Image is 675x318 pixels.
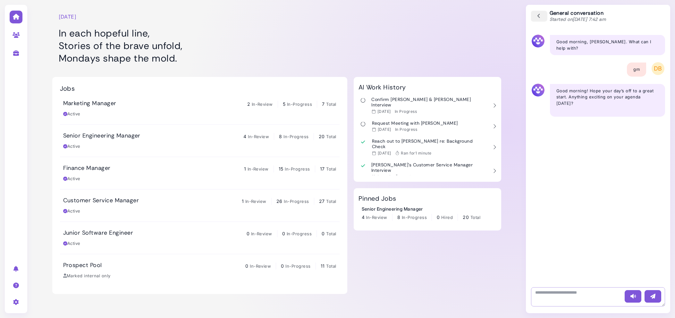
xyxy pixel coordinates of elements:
[326,134,336,139] span: Total
[550,16,606,22] span: Started on
[242,198,244,204] span: 1
[245,263,248,269] span: 0
[377,109,391,114] time: Sep 18, 2025
[276,198,283,204] span: 26
[463,214,469,220] span: 20
[59,13,77,21] time: [DATE]
[377,174,391,179] time: Sep 16, 2025
[371,162,488,173] h3: [PERSON_NAME]'s Customer Service Manager Interview
[322,101,325,107] span: 7
[556,39,659,51] div: Good morning, [PERSON_NAME]. What can I help with?
[250,264,271,269] span: In-Review
[279,166,283,172] span: 15
[63,262,102,269] h3: Prospect Pool
[279,134,282,139] span: 8
[359,83,406,91] h2: AI Work History
[362,205,481,221] a: Senior Engineering Manager 4 In-Review 8 In-Progress 0 Hired 20 Total
[63,132,140,139] h3: Senior Engineering Manager
[441,215,453,220] span: Hired
[397,214,400,220] span: 8
[362,205,481,212] div: Senior Engineering Manager
[378,151,391,155] time: Sep 16, 2025
[326,231,336,236] span: Total
[283,134,308,139] span: In-Progress
[326,199,336,204] span: Total
[244,166,246,172] span: 1
[652,62,664,75] span: DB
[251,231,272,236] span: In-Review
[248,134,269,139] span: In-Review
[60,92,340,124] a: Marketing Manager 2 In-Review 5 In-Progress 7 Total Active
[633,66,640,73] div: gm
[372,121,458,126] h3: Request Meeting with [PERSON_NAME]
[550,10,606,22] div: General conversation
[283,101,285,107] span: 5
[319,198,325,204] span: 27
[63,165,111,172] h3: Finance Manager
[245,199,266,204] span: In-Review
[326,102,336,107] span: Total
[395,127,417,132] div: In Progress
[63,100,116,107] h3: Marketing Manager
[243,134,246,139] span: 4
[281,263,284,269] span: 0
[372,138,488,149] h3: Reach out to [PERSON_NAME] re: Background Check
[252,102,273,107] span: In-Review
[247,101,250,107] span: 2
[556,88,659,107] p: Good morning! Hope your day’s off to a great start. Anything exciting on your agenda [DATE]?
[319,134,325,139] span: 20
[63,208,80,214] div: Active
[401,174,431,179] span: Ran for 1 minute
[371,97,488,108] h3: Confirm [PERSON_NAME] & [PERSON_NAME] Interview
[285,264,310,269] span: In-Progress
[63,197,139,204] h3: Customer Service Manager
[63,143,80,150] div: Active
[470,215,480,220] span: Total
[60,157,340,189] a: Finance Manager 1 In-Review 15 In-Progress 17 Total Active
[362,214,365,220] span: 4
[402,215,427,220] span: In-Progress
[287,102,312,107] span: In-Progress
[395,109,417,114] div: In Progress
[378,127,391,132] time: Sep 18, 2025
[321,263,325,269] span: 11
[285,166,310,172] span: In-Progress
[247,231,249,236] span: 0
[287,231,312,236] span: In-Progress
[366,215,387,220] span: In-Review
[322,231,325,236] span: 0
[248,166,269,172] span: In-Review
[63,111,80,117] div: Active
[63,273,111,279] div: Marked internal only
[59,27,341,64] h1: In each hopeful line, Stories of the brave unfold, Mondays shape the mold.
[60,254,340,286] a: Prospect Pool 0 In-Review 0 In-Progress 11 Total Marked internal only
[63,240,80,247] div: Active
[63,230,133,237] h3: Junior Software Engineer
[284,199,309,204] span: In-Progress
[320,166,325,172] span: 17
[401,151,431,155] span: Ran for 1 minute
[573,16,606,22] time: [DATE] 7:42 am
[60,189,340,222] a: Customer Service Manager 1 In-Review 26 In-Progress 27 Total Active
[60,85,75,92] h2: Jobs
[282,231,285,236] span: 0
[326,166,336,172] span: Total
[60,222,340,254] a: Junior Software Engineer 0 In-Review 0 In-Progress 0 Total Active
[359,195,396,202] h2: Pinned Jobs
[437,214,440,220] span: 0
[60,125,340,157] a: Senior Engineering Manager 4 In-Review 8 In-Progress 20 Total Active
[326,264,336,269] span: Total
[63,176,80,182] div: Active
